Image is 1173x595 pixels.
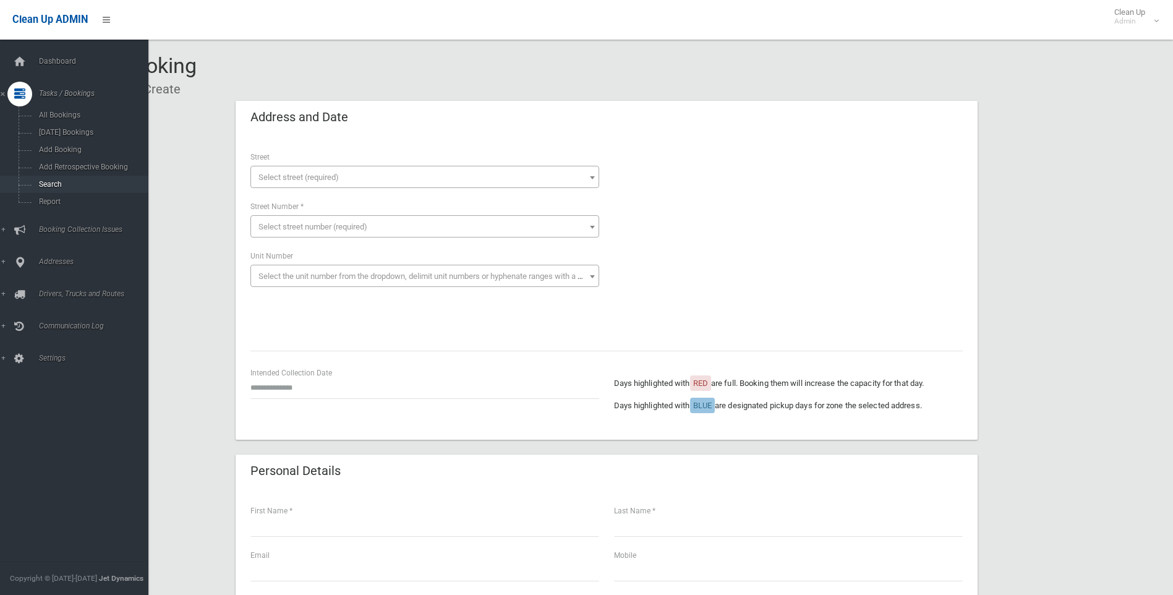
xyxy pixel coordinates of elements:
span: Settings [35,354,158,362]
span: Addresses [35,257,158,266]
p: Days highlighted with are designated pickup days for zone the selected address. [614,398,963,413]
span: Dashboard [35,57,158,66]
span: Add Retrospective Booking [35,163,147,171]
strong: Jet Dynamics [99,574,143,583]
p: Days highlighted with are full. Booking them will increase the capacity for that day. [614,376,963,391]
span: Clean Up ADMIN [12,14,88,25]
span: Select the unit number from the dropdown, delimit unit numbers or hyphenate ranges with a comma [258,272,604,281]
span: Select street (required) [258,173,339,182]
span: Search [35,180,147,189]
span: Report [35,197,147,206]
span: Add Booking [35,145,147,154]
span: Tasks / Bookings [35,89,158,98]
span: Clean Up [1108,7,1158,26]
span: Booking Collection Issues [35,225,158,234]
small: Admin [1114,17,1145,26]
span: All Bookings [35,111,147,119]
span: [DATE] Bookings [35,128,147,137]
span: BLUE [693,401,712,410]
span: RED [693,379,708,388]
span: Drivers, Trucks and Routes [35,289,158,298]
span: Communication Log [35,322,158,330]
span: Copyright © [DATE]-[DATE] [10,574,97,583]
header: Address and Date [236,105,363,129]
li: Create [135,78,181,101]
header: Personal Details [236,459,356,483]
span: Select street number (required) [258,222,367,231]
